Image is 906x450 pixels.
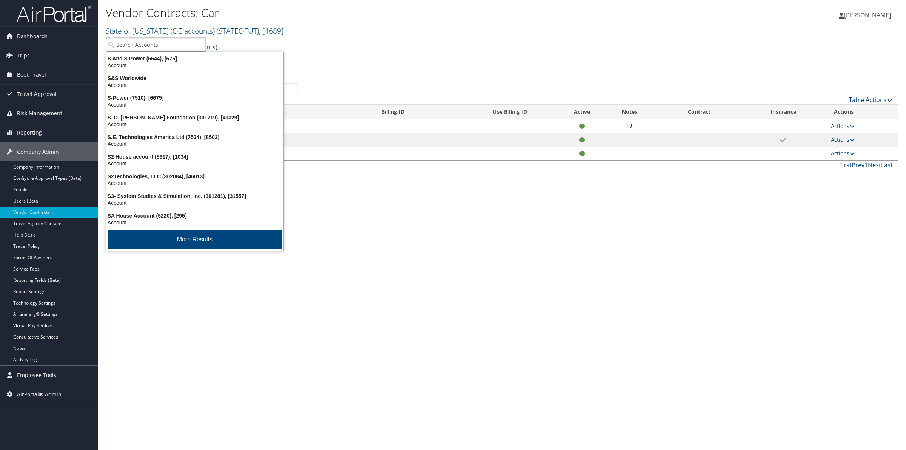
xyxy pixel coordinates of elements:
span: ( STATEOFUT ) [217,26,259,36]
div: Account [102,121,288,128]
span: Company Admin [17,142,59,161]
th: Corporate Discount: activate to sort column ascending [220,105,374,119]
div: Account [102,219,288,226]
th: Insurance: activate to sort column ascending [739,105,827,119]
button: More Results [108,230,282,249]
div: SA House Account (5220), [295] [102,212,288,219]
span: Dashboards [17,27,48,46]
td: 0198552 [220,133,374,147]
a: 1 [864,161,868,169]
div: S.E. Technologies America Ltd (7534), [8503] [102,134,288,141]
div: Account [102,62,288,69]
div: S&S Worldwide [102,75,288,82]
a: Actions [831,136,855,143]
th: Billing ID: activate to sort column ascending [374,105,455,119]
span: [PERSON_NAME] [844,11,891,19]
div: S2Technologies, LLC (302084), [46013] [102,173,288,180]
th: Contract: activate to sort column ascending [659,105,739,119]
a: Table Actions [849,96,893,104]
th: Use Billing ID: activate to sort column ascending [455,105,565,119]
th: Notes: activate to sort column ascending [599,105,659,119]
span: Travel Approval [17,85,57,104]
a: Actions [831,150,855,157]
a: Next [868,161,881,169]
span: , [ 4689 ] [259,26,284,36]
div: S And S Power (5544), [575] [102,55,288,62]
div: Account [102,160,288,167]
div: S3- System Studies & Simulation, Inc. (301281), [31557] [102,193,288,199]
span: Reporting [17,123,42,142]
img: airportal-logo.png [17,5,92,23]
td: XZ47075 [220,147,374,160]
div: Account [102,180,288,187]
h1: Vendor Contracts: Car [106,5,634,21]
a: [PERSON_NAME] [839,4,898,26]
input: Search Accounts [106,38,205,52]
div: Account [102,141,288,147]
div: S. D. [PERSON_NAME] Foundation (301719), [41329] [102,114,288,121]
div: S-Power (7510), [6675] [102,94,288,101]
a: State of [US_STATE] (OE accounts) [106,26,284,36]
span: Trips [17,46,30,65]
div: S2 House account (5317), [1034] [102,153,288,160]
div: Account [102,82,288,88]
span: Employee Tools [17,366,56,385]
a: First [839,161,852,169]
div: Account [102,199,288,206]
th: Active: activate to sort column ascending [565,105,599,119]
div: Account [102,101,288,108]
th: Actions [827,105,898,119]
td: XZ47075 [220,119,374,133]
span: AirPortal® Admin [17,385,62,404]
a: Actions [831,122,855,130]
a: Last [881,161,893,169]
a: Prev [852,161,864,169]
span: Book Travel [17,65,46,84]
span: Risk Management [17,104,62,123]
